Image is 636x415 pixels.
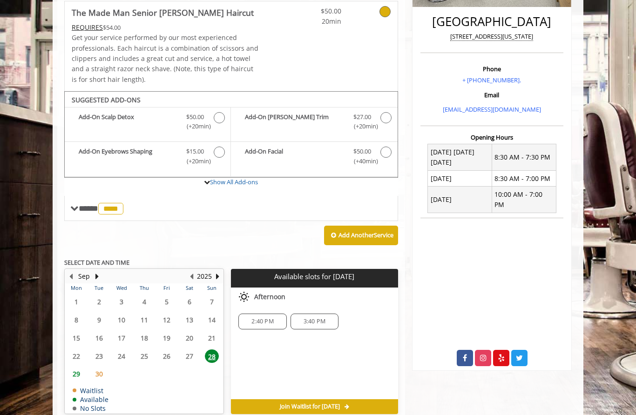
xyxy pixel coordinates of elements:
td: [DATE] [428,187,492,213]
span: (+20min ) [182,121,209,131]
b: Add-On Facial [245,147,344,166]
label: Add-On Beard Trim [236,112,392,134]
div: $54.00 [72,22,259,33]
span: 20min [286,16,341,27]
label: Add-On Scalp Detox [69,112,226,134]
div: 2:40 PM [238,314,286,329]
span: $15.00 [186,147,204,156]
b: Add-On Scalp Detox [79,112,177,132]
span: $50.00 [286,6,341,16]
span: $27.00 [353,112,371,122]
th: Sat [178,283,200,293]
h3: Phone [423,66,561,72]
th: Wed [110,283,133,293]
span: 29 [69,367,83,381]
p: Get your service performed by our most experienced professionals. Each haircut is a combination o... [72,33,259,85]
label: Add-On Facial [236,147,392,168]
span: (+20min ) [348,121,376,131]
p: Available slots for [DATE] [235,273,394,281]
td: 8:30 AM - 7:00 PM [492,171,556,187]
span: Join Waitlist for [DATE] [280,403,340,410]
span: This service needs some Advance to be paid before we block your appointment [72,23,103,32]
th: Fri [156,283,178,293]
td: Select day29 [65,365,88,383]
td: No Slots [73,405,108,412]
th: Sun [201,283,223,293]
b: Add-On [PERSON_NAME] Trim [245,112,344,132]
td: Available [73,396,108,403]
b: The Made Man Senior [PERSON_NAME] Haircut [72,6,254,19]
button: Add AnotherService [324,226,398,245]
th: Mon [65,283,88,293]
span: (+40min ) [348,156,376,166]
img: afternoon slots [238,291,250,302]
td: Waitlist [73,387,108,394]
th: Thu [133,283,155,293]
a: + [PHONE_NUMBER]. [462,76,521,84]
button: Next Month [93,271,101,281]
b: SUGGESTED ADD-ONS [72,95,141,104]
div: 3:40 PM [291,314,338,329]
span: $50.00 [353,147,371,156]
th: Tue [88,283,110,293]
td: Select day30 [88,365,110,383]
td: [DATE] [DATE] [DATE] [428,144,492,171]
label: Add-On Eyebrows Shaping [69,147,226,168]
button: Previous Year [188,271,195,281]
span: 2:40 PM [251,318,273,325]
div: The Made Man Senior Barber Haircut Add-onS [64,91,398,178]
h2: [GEOGRAPHIC_DATA] [423,15,561,28]
span: Afternoon [254,293,285,301]
b: SELECT DATE AND TIME [64,258,129,267]
td: [DATE] [428,171,492,187]
button: Next Year [214,271,221,281]
a: [EMAIL_ADDRESS][DOMAIN_NAME] [443,105,541,114]
span: 28 [205,349,219,363]
td: 8:30 AM - 7:30 PM [492,144,556,171]
b: Add-On Eyebrows Shaping [79,147,177,166]
td: Select day28 [201,347,223,365]
span: 30 [92,367,106,381]
button: Previous Month [67,271,74,281]
h3: Email [423,92,561,98]
h3: Opening Hours [420,134,563,141]
span: 3:40 PM [304,318,325,325]
b: Add Another Service [338,231,393,239]
span: $50.00 [186,112,204,122]
button: Sep [78,271,90,281]
a: Show All Add-ons [210,178,258,186]
span: (+20min ) [182,156,209,166]
button: 2025 [197,271,212,281]
td: 10:00 AM - 7:00 PM [492,187,556,213]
